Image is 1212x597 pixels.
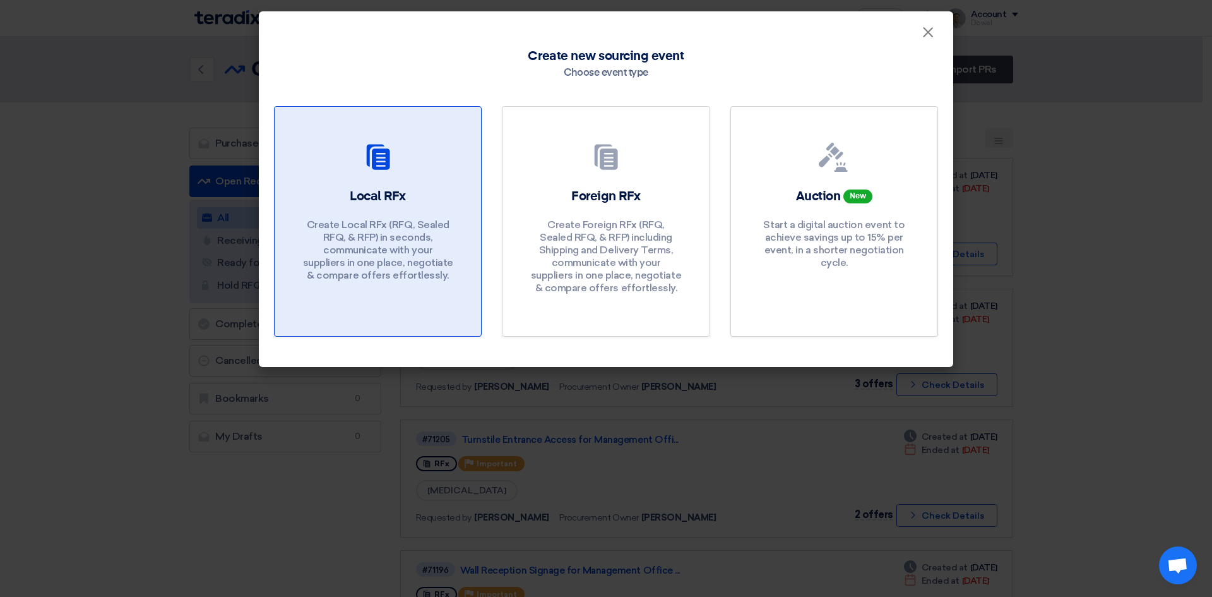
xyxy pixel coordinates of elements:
a: Open chat [1159,546,1197,584]
span: New [843,190,872,203]
span: × [922,23,934,48]
a: Foreign RFx Create Foreign RFx (RFQ, Sealed RFQ, & RFP) including Shipping and Delivery Terms, co... [502,106,710,337]
span: Create new sourcing event [528,47,684,66]
div: Choose event type [564,66,648,81]
h2: Foreign RFx [571,188,641,205]
h2: Local RFx [350,188,406,205]
p: Create Foreign RFx (RFQ, Sealed RFQ, & RFP) including Shipping and Delivery Terms, communicate wi... [530,219,682,294]
a: Auction New Start a digital auction event to achieve savings up to 15% per event, in a shorter ne... [730,106,938,337]
a: Local RFx Create Local RFx (RFQ, Sealed RFQ, & RFP) in seconds, communicate with your suppliers i... [274,106,482,337]
span: Auction [796,190,841,203]
button: Close [912,20,944,45]
p: Create Local RFx (RFQ, Sealed RFQ, & RFP) in seconds, communicate with your suppliers in one plac... [302,219,454,282]
p: Start a digital auction event to achieve savings up to 15% per event, in a shorter negotiation cy... [758,219,910,269]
